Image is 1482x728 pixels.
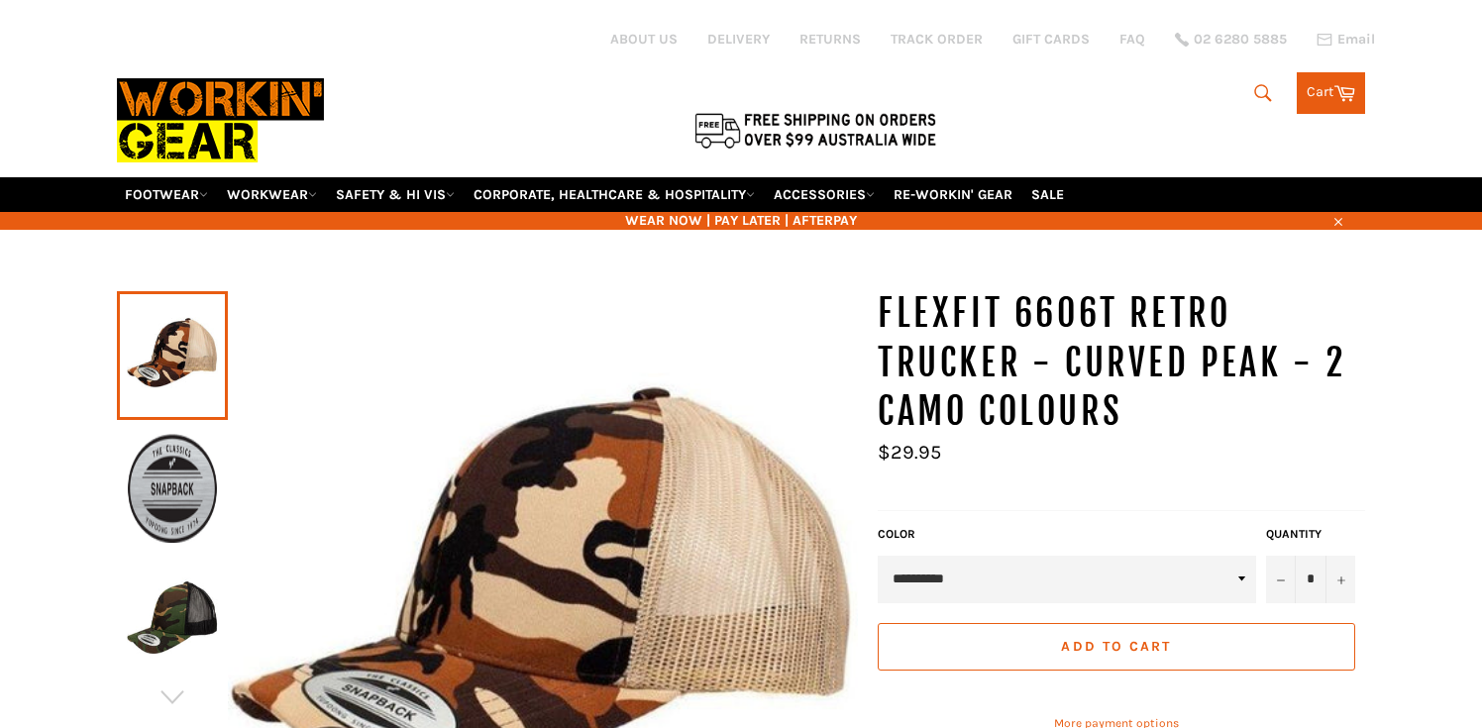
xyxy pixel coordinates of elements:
[886,177,1020,212] a: RE-WORKIN' GEAR
[799,30,861,49] a: RETURNS
[1175,33,1287,47] a: 02 6280 5885
[1297,72,1365,114] a: Cart
[707,30,770,49] a: DELIVERY
[466,177,763,212] a: CORPORATE, HEALTHCARE & HOSPITALITY
[117,64,324,176] img: Workin Gear leaders in Workwear, Safety Boots, PPE, Uniforms. Australia's No.1 in Workwear
[127,434,218,543] img: FLEXFIT 6606T Retro Trucker Camo Green Khaki - Workin' Gear
[117,177,216,212] a: FOOTWEAR
[878,623,1355,671] button: Add to Cart
[891,30,983,49] a: TRACK ORDER
[878,289,1365,437] h1: FLEXFIT 6606T Retro Trucker - Curved Peak - 2 Camo Colours
[1012,30,1090,49] a: GIFT CARDS
[328,177,463,212] a: SAFETY & HI VIS
[1337,33,1375,47] span: Email
[1119,30,1145,49] a: FAQ
[878,441,941,464] span: $29.95
[878,526,1256,543] label: Color
[1317,32,1375,48] a: Email
[1325,556,1355,603] button: Increase item quantity by one
[691,109,939,151] img: Flat $9.95 shipping Australia wide
[117,211,1365,230] span: WEAR NOW | PAY LATER | AFTERPAY
[219,177,325,212] a: WORKWEAR
[127,567,218,676] img: FLEXFIT 6606T Retro Trucker Camo Green Khaki - Workin' Gear
[1266,526,1355,543] label: Quantity
[610,30,678,49] a: ABOUT US
[1061,638,1171,655] span: Add to Cart
[1194,33,1287,47] span: 02 6280 5885
[766,177,883,212] a: ACCESSORIES
[1023,177,1072,212] a: SALE
[1266,556,1296,603] button: Reduce item quantity by one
